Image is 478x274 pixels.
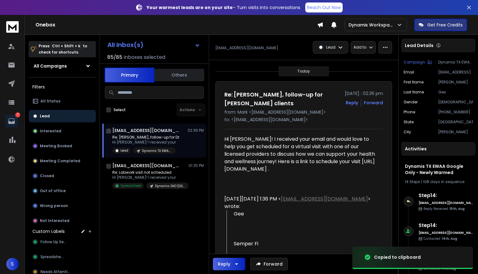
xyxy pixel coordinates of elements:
p: Re: Labwork visit not scheduled [112,170,187,175]
p: Out of office [40,188,66,193]
p: [PERSON_NAME] [438,130,473,135]
p: 01:25 PM [189,163,204,168]
div: Copied to clipboard [374,254,421,260]
button: Interested [29,125,96,137]
h1: Re: [PERSON_NAME], follow-up for [PERSON_NAME] clients [224,90,341,108]
button: All Inbox(s) [102,39,205,51]
p: Dynamis TX EWAA Google Only - Newly Warmed [438,60,473,65]
button: Campaign [404,60,432,65]
h3: Inboxes selected [124,54,165,61]
div: Hi [PERSON_NAME]! I received your email and would love to help you get scheduled for a virtual vi... [224,135,378,173]
h6: Step 14 : [419,222,473,229]
button: Get Free Credits [414,19,467,31]
h6: [EMAIL_ADDRESS][DOMAIN_NAME] [419,230,473,235]
p: Wrong person [40,203,68,208]
h6: [EMAIL_ADDRESS][DOMAIN_NAME] [419,201,473,205]
button: All Campaigns [29,60,96,72]
p: All Status [40,99,60,104]
span: 108 days in sequence [423,179,464,184]
p: Add to [354,45,366,50]
button: Closed [29,170,96,182]
p: Reach Out Now [307,4,341,11]
p: Dynamis TX EWAA Google Only - Newly Warmed [142,149,172,153]
p: Reply Received [424,206,465,211]
p: to: <[EMAIL_ADDRESS][DOMAIN_NAME]> [224,116,383,123]
button: Forward [250,258,288,270]
div: Semper Fi [234,240,378,248]
button: S [6,258,19,270]
p: Gee [438,90,473,95]
div: Activities [401,142,476,156]
span: 15th, Aug [449,206,465,211]
p: Campaign [404,60,425,65]
strong: Your warmest leads are on your site [147,4,233,11]
h1: All Campaigns [34,63,67,69]
span: 14th, Aug [442,236,457,241]
button: Others [154,68,204,82]
p: Lead [326,45,335,50]
p: Press to check for shortcuts. [39,43,87,55]
div: [DATE][DATE] 1:36 PM < > wrote: [224,195,378,210]
p: Not Interested [40,218,69,223]
h1: Dynamis TX EWAA Google Only - Newly Warmed [405,163,472,176]
p: from: Mark <[EMAIL_ADDRESS][DOMAIN_NAME]> [224,109,383,115]
span: Ctrl + Shift + k [51,42,81,50]
button: All Status [29,95,96,107]
h1: All Inbox(s) [107,42,143,48]
p: Last Name [404,90,424,95]
p: Contacted [424,236,457,241]
button: Reply [213,258,245,270]
button: Wrong person [29,200,96,212]
img: logo [6,21,19,33]
p: Today [298,69,310,74]
p: Lead [40,114,50,119]
p: – Turn visits into conversations [147,4,300,11]
p: Interested [40,129,61,134]
p: Closed [40,173,54,178]
div: Reply [218,261,230,267]
p: Gender [404,100,418,105]
h1: Onebox [35,21,317,29]
p: State [404,120,414,125]
p: Email [404,70,414,75]
button: Not Interested [29,215,96,227]
p: 02:36 PM [188,128,204,133]
span: 14 Steps [405,179,420,184]
p: Re: [PERSON_NAME], follow-up for Dr. [112,135,180,140]
button: Lead [29,110,96,122]
p: Dynamis EHO [GEOGRAPHIC_DATA]-[GEOGRAPHIC_DATA]-[GEOGRAPHIC_DATA]-OK ALL ESPS Pre-Warmed [155,184,185,188]
p: First Name [404,80,424,85]
p: Hi [PERSON_NAME]! I received your [112,175,187,180]
p: Lead Details [405,42,433,49]
p: Dynamis Workspace [349,22,396,28]
button: Meeting Completed [29,155,96,167]
button: Primary [105,68,154,83]
button: Follow Up Sent [29,236,96,248]
p: [DATE] : 02:36 pm [345,90,383,97]
p: [PHONE_NUMBER] [438,110,473,115]
label: Select [114,107,126,112]
h1: [EMAIL_ADDRESS][DOMAIN_NAME] [112,163,181,169]
p: Meeting Completed [40,158,80,163]
div: Forward [364,100,383,106]
span: Follow Up Sent [40,239,68,244]
p: [PERSON_NAME] [438,80,473,85]
p: Spreadsheet [120,183,141,188]
button: Reply [346,100,358,106]
p: [DEMOGRAPHIC_DATA] [438,100,473,105]
p: 7 [15,112,20,117]
button: Out of office [29,185,96,197]
button: Spreadsheet [29,251,96,263]
p: Phone [404,110,415,115]
p: [GEOGRAPHIC_DATA] [438,120,473,125]
h6: Step 14 : [419,192,473,199]
p: City [404,130,411,135]
a: [EMAIL_ADDRESS][DOMAIN_NAME] [281,195,368,202]
p: Get Free Credits [427,22,463,28]
p: Hi [PERSON_NAME]! I received your [112,140,180,145]
div: | [405,179,472,184]
p: Meeting Booked [40,144,72,149]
